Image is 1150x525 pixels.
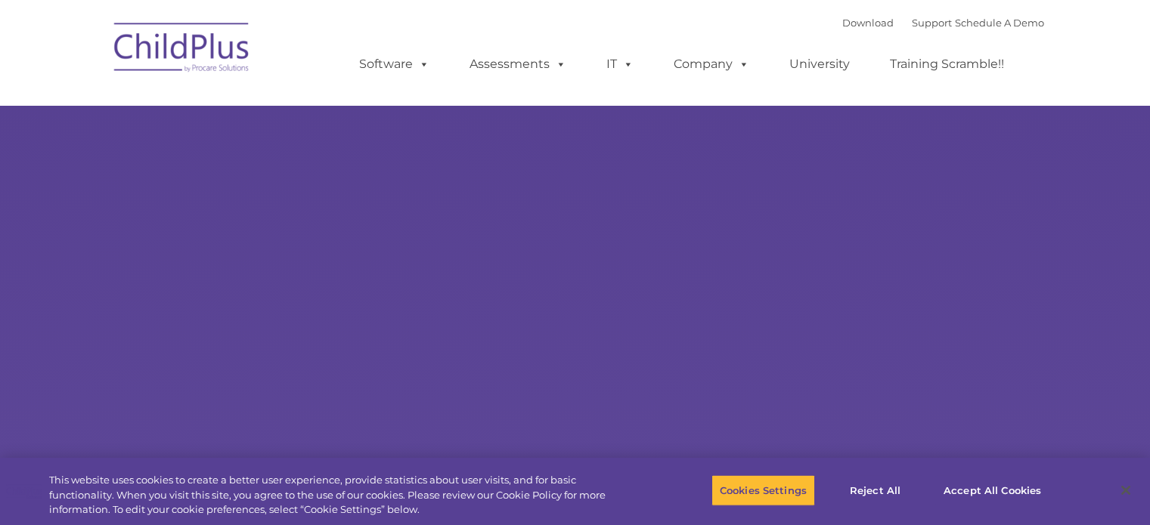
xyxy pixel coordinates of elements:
[454,49,581,79] a: Assessments
[659,49,764,79] a: Company
[935,474,1049,506] button: Accept All Cookies
[49,473,633,517] div: This website uses cookies to create a better user experience, provide statistics about user visit...
[591,49,649,79] a: IT
[107,12,258,88] img: ChildPlus by Procare Solutions
[912,17,952,29] a: Support
[774,49,865,79] a: University
[828,474,922,506] button: Reject All
[711,474,815,506] button: Cookies Settings
[1109,474,1142,507] button: Close
[875,49,1019,79] a: Training Scramble!!
[344,49,445,79] a: Software
[842,17,894,29] a: Download
[842,17,1044,29] font: |
[955,17,1044,29] a: Schedule A Demo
